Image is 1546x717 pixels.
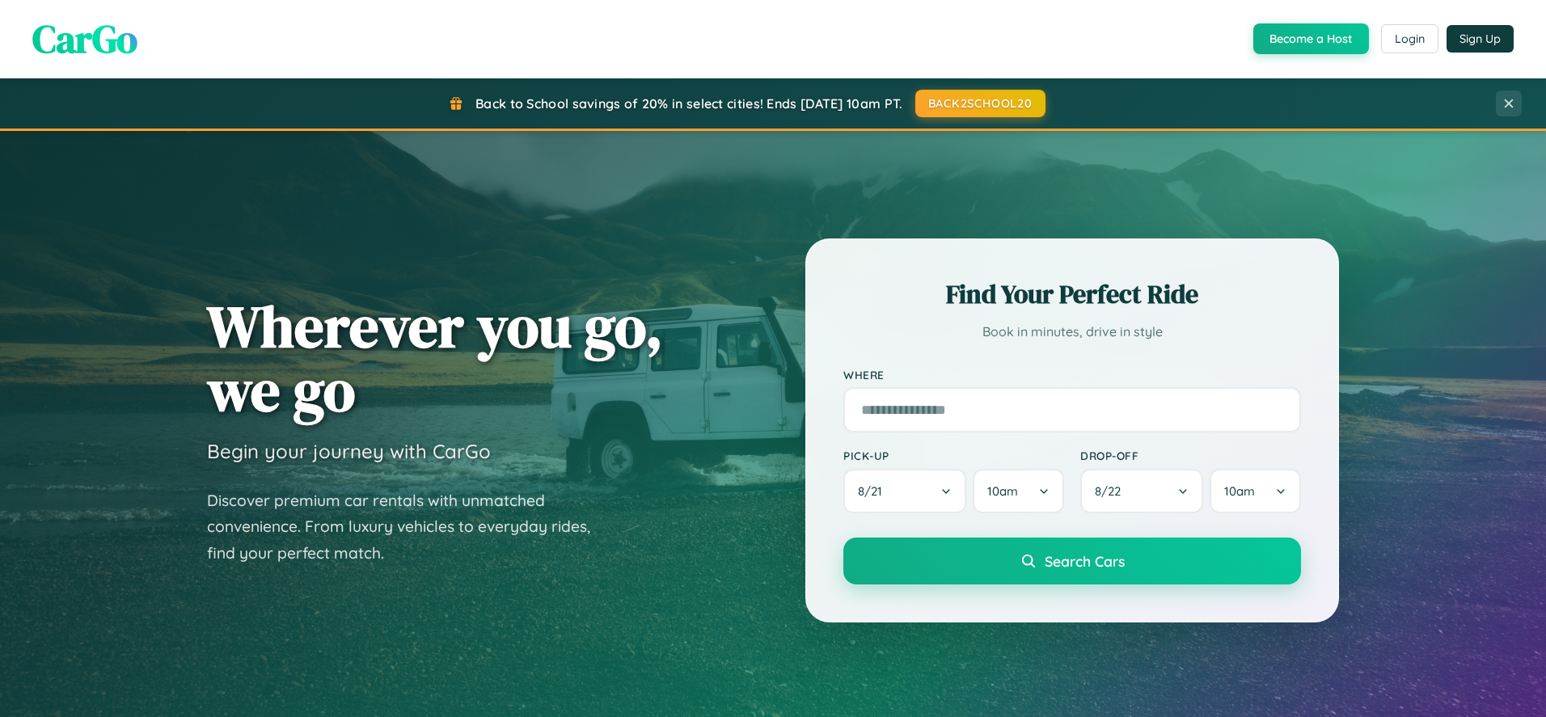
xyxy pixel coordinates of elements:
[843,367,1301,381] label: Where
[1095,483,1129,499] span: 8 / 22
[858,483,890,499] span: 8 / 21
[1253,23,1369,54] button: Become a Host
[1210,469,1301,513] button: 10am
[1224,483,1255,499] span: 10am
[207,294,663,422] h1: Wherever you go, we go
[843,276,1301,312] h2: Find Your Perfect Ride
[207,487,611,567] p: Discover premium car rentals with unmatched convenience. From luxury vehicles to everyday rides, ...
[1080,449,1301,462] label: Drop-off
[207,439,491,463] h3: Begin your journey with CarGo
[1447,25,1514,53] button: Sign Up
[1045,552,1125,570] span: Search Cars
[32,12,137,65] span: CarGo
[843,449,1064,462] label: Pick-up
[843,320,1301,344] p: Book in minutes, drive in style
[1381,24,1438,53] button: Login
[973,469,1064,513] button: 10am
[987,483,1018,499] span: 10am
[843,538,1301,584] button: Search Cars
[475,95,902,112] span: Back to School savings of 20% in select cities! Ends [DATE] 10am PT.
[1080,469,1203,513] button: 8/22
[915,90,1045,117] button: BACK2SCHOOL20
[843,469,966,513] button: 8/21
